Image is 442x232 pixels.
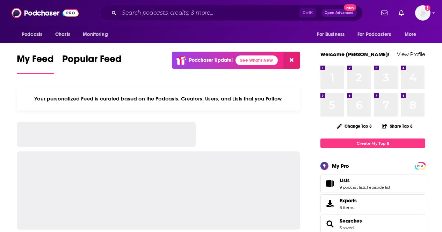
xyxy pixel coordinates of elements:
[405,30,416,39] span: More
[17,28,51,41] button: open menu
[415,5,430,21] img: User Profile
[416,163,424,168] a: PRO
[312,28,353,41] button: open menu
[55,30,70,39] span: Charts
[415,5,430,21] button: Show profile menu
[62,53,122,69] span: Popular Feed
[320,139,425,148] a: Create My Top 8
[333,122,376,130] button: Change Top 8
[415,5,430,21] span: Logged in as gabrielle.gantz
[17,53,54,69] span: My Feed
[62,53,122,74] a: Popular Feed
[17,87,300,111] div: Your personalized Feed is curated based on the Podcasts, Creators, Users, and Lists that you Follow.
[321,9,357,17] button: Open AdvancedNew
[325,11,354,15] span: Open Advanced
[83,30,108,39] span: Monitoring
[366,185,367,190] span: ,
[51,28,74,41] a: Charts
[320,174,425,193] span: Lists
[320,51,390,58] a: Welcome [PERSON_NAME]!
[397,51,425,58] a: View Profile
[100,5,363,21] div: Search podcasts, credits, & more...
[340,218,362,224] a: Searches
[323,219,337,229] a: Searches
[340,225,354,230] a: 3 saved
[320,194,425,213] a: Exports
[425,5,430,11] svg: Add a profile image
[189,57,233,63] p: Podchaser Update!
[332,163,349,169] div: My Pro
[12,6,79,20] img: Podchaser - Follow, Share and Rate Podcasts
[367,185,390,190] a: 1 episode list
[323,199,337,209] span: Exports
[400,28,425,41] button: open menu
[396,7,407,19] a: Show notifications dropdown
[357,30,391,39] span: For Podcasters
[416,163,424,169] span: PRO
[119,7,299,18] input: Search podcasts, credits, & more...
[17,53,54,74] a: My Feed
[78,28,117,41] button: open menu
[22,30,42,39] span: Podcasts
[340,205,357,210] span: 6 items
[382,119,413,133] button: Share Top 8
[340,197,357,204] span: Exports
[236,55,278,65] a: See What's New
[299,8,316,17] span: Ctrl K
[340,177,350,184] span: Lists
[317,30,345,39] span: For Business
[378,7,390,19] a: Show notifications dropdown
[353,28,401,41] button: open menu
[323,179,337,188] a: Lists
[340,177,390,184] a: Lists
[344,4,356,11] span: New
[340,185,366,190] a: 9 podcast lists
